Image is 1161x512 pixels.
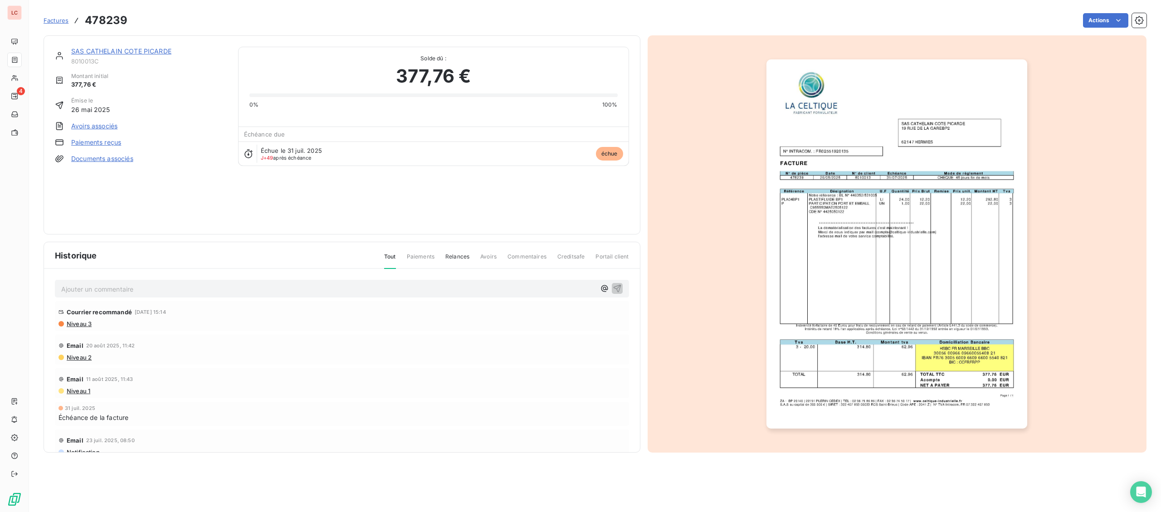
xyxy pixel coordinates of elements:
[135,309,166,315] span: [DATE] 15:14
[261,155,312,161] span: après échéance
[44,16,68,25] a: Factures
[67,342,83,349] span: Email
[557,253,585,268] span: Creditsafe
[86,438,135,443] span: 23 juil. 2025, 08:50
[86,376,133,382] span: 11 août 2025, 11:43
[66,387,90,395] span: Niveau 1
[602,101,618,109] span: 100%
[261,147,322,154] span: Échue le 31 juil. 2025
[7,5,22,20] div: LC
[71,154,133,163] a: Documents associés
[407,253,434,268] span: Paiements
[66,320,92,327] span: Niveau 3
[71,122,117,131] a: Avoirs associés
[55,249,97,262] span: Historique
[71,138,121,147] a: Paiements reçus
[67,375,83,383] span: Email
[71,80,108,89] span: 377,76 €
[86,343,135,348] span: 20 août 2025, 11:42
[71,47,171,55] a: SAS CATHELAIN COTE PICARDE
[67,308,132,316] span: Courrier recommandé
[445,253,469,268] span: Relances
[595,253,629,268] span: Portail client
[71,97,110,105] span: Émise le
[7,492,22,507] img: Logo LeanPay
[507,253,546,268] span: Commentaires
[67,437,83,444] span: Email
[249,54,618,63] span: Solde dû :
[65,405,95,411] span: 31 juil. 2025
[71,72,108,80] span: Montant initial
[261,155,273,161] span: J+49
[766,59,1027,429] img: invoice_thumbnail
[384,253,396,269] span: Tout
[1130,481,1152,503] div: Open Intercom Messenger
[244,131,285,138] span: Échéance due
[17,87,25,95] span: 4
[596,147,623,161] span: échue
[396,63,471,90] span: 377,76 €
[66,354,92,361] span: Niveau 2
[44,17,68,24] span: Factures
[85,12,127,29] h3: 478239
[249,101,259,109] span: 0%
[1083,13,1128,28] button: Actions
[480,253,497,268] span: Avoirs
[71,105,110,114] span: 26 mai 2025
[59,413,128,422] span: Échéance de la facture
[71,58,227,65] span: 8010013C
[66,449,100,456] span: Notification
